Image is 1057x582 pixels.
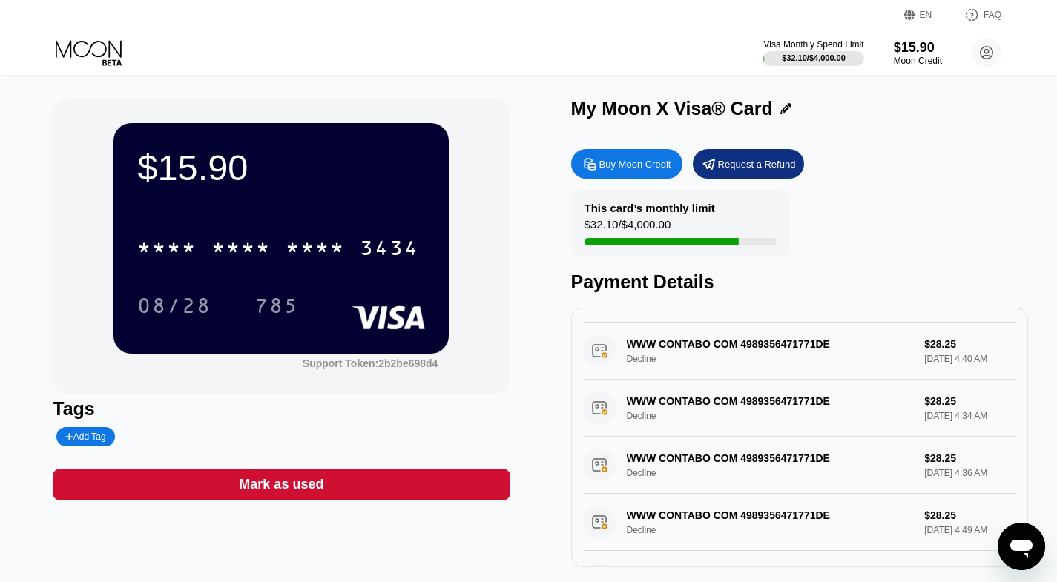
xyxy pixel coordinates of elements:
div: Mark as used [53,469,510,500]
div: Request a Refund [693,149,804,179]
div: 3434 [360,238,419,262]
div: EN [904,7,949,22]
div: Buy Moon Credit [571,149,682,179]
div: Mark as used [239,476,323,493]
div: $15.90 [137,147,425,188]
div: Tags [53,398,510,420]
iframe: Button to launch messaging window [998,523,1045,570]
div: Payment Details [571,271,1028,293]
div: 785 [254,296,299,320]
div: $15.90 [894,40,942,56]
div: Request a Refund [718,158,796,171]
div: This card’s monthly limit [585,202,715,214]
div: Support Token: 2b2be698d4 [303,357,438,369]
div: Buy Moon Credit [599,158,671,171]
div: FAQ [984,10,1001,20]
div: $15.90Moon Credit [894,40,942,66]
div: $32.10 / $4,000.00 [782,53,846,62]
div: EN [920,10,932,20]
div: Add Tag [56,427,114,446]
div: My Moon X Visa® Card [571,98,773,119]
div: FAQ [949,7,1001,22]
div: Add Tag [65,431,105,442]
div: Visa Monthly Spend Limit$32.10/$4,000.00 [763,39,863,66]
div: Moon Credit [894,56,942,66]
div: 785 [243,287,310,324]
div: $32.10 / $4,000.00 [585,218,671,238]
div: Support Token:2b2be698d4 [303,357,438,369]
div: Visa Monthly Spend Limit [763,39,863,50]
div: 08/28 [137,296,211,320]
div: 08/28 [126,287,223,324]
